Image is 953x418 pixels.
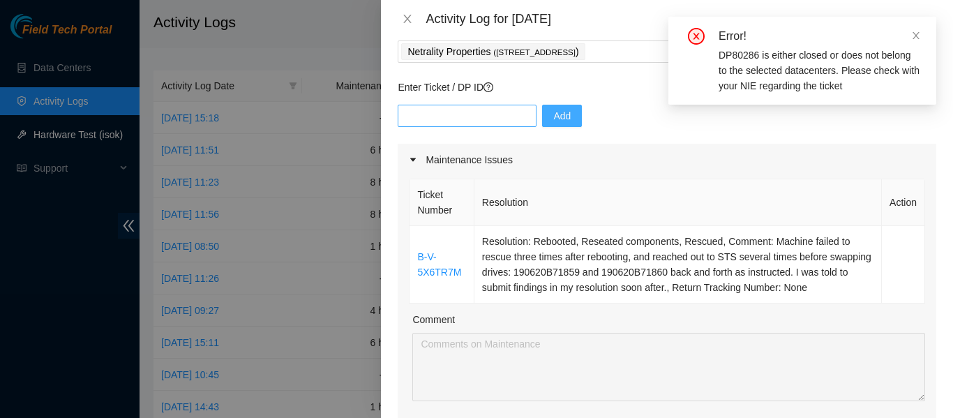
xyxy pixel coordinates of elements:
th: Action [882,179,925,226]
span: Add [553,108,571,124]
textarea: Comment [412,333,925,401]
span: question-circle [483,82,493,92]
span: close-circle [688,28,705,45]
div: Activity Log for [DATE] [426,11,936,27]
p: Netrality Properties ) [407,44,578,60]
div: Error! [719,28,920,45]
button: Close [398,13,417,26]
th: Ticket Number [410,179,474,226]
span: close [402,13,413,24]
button: Add [542,105,582,127]
th: Resolution [474,179,882,226]
label: Comment [412,312,455,327]
p: Enter Ticket / DP ID [398,80,936,95]
span: close [911,31,921,40]
span: ( [STREET_ADDRESS] [493,48,576,57]
span: caret-right [409,156,417,164]
div: DP80286 is either closed or does not belong to the selected datacenters. Please check with your N... [719,47,920,94]
td: Resolution: Rebooted, Reseated components, Rescued, Comment: Machine failed to rescue three times... [474,226,882,304]
a: B-V-5X6TR7M [417,251,461,278]
div: Maintenance Issues [398,144,936,176]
